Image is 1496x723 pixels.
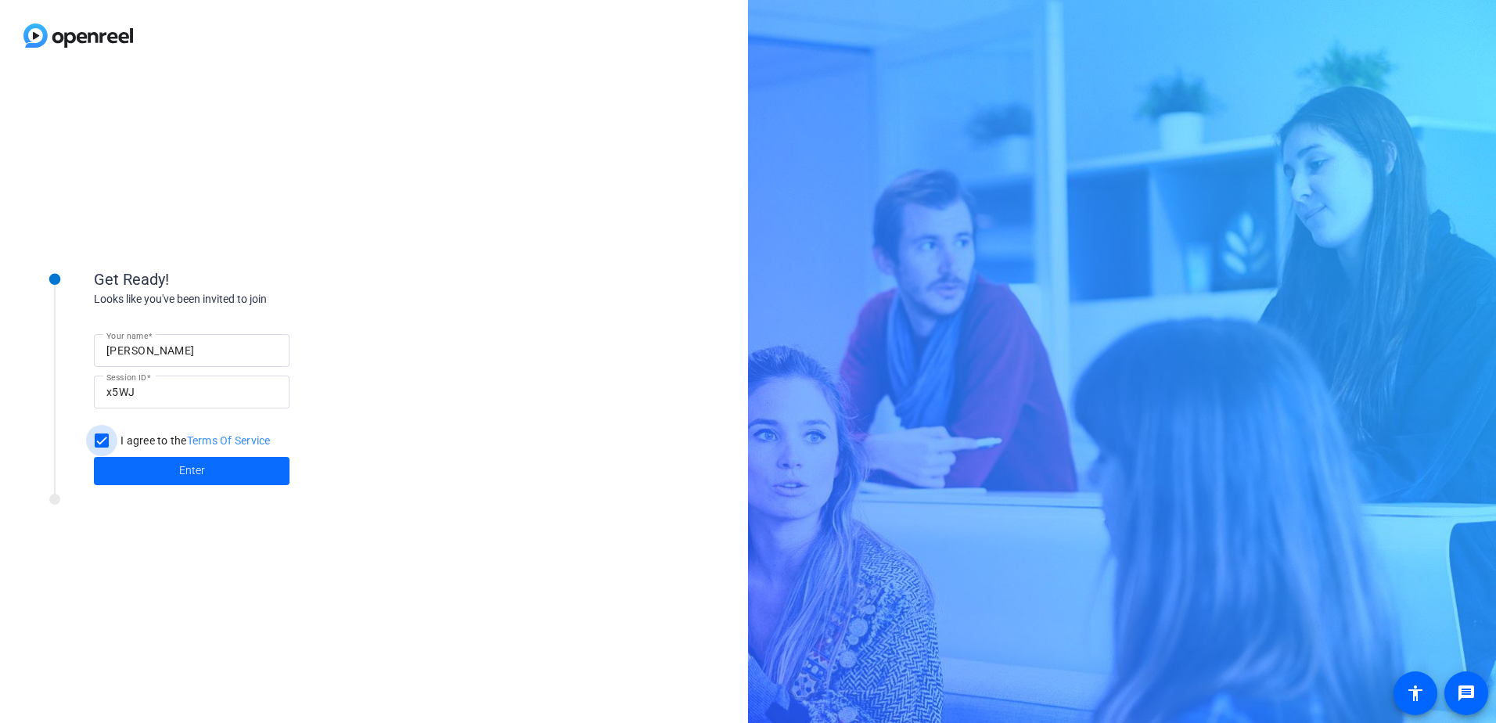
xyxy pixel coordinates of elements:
[94,268,407,291] div: Get Ready!
[94,457,289,485] button: Enter
[106,331,148,340] mat-label: Your name
[179,462,205,479] span: Enter
[187,434,271,447] a: Terms Of Service
[94,291,407,308] div: Looks like you've been invited to join
[1406,684,1425,703] mat-icon: accessibility
[1457,684,1476,703] mat-icon: message
[117,433,271,448] label: I agree to the
[106,372,146,382] mat-label: Session ID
